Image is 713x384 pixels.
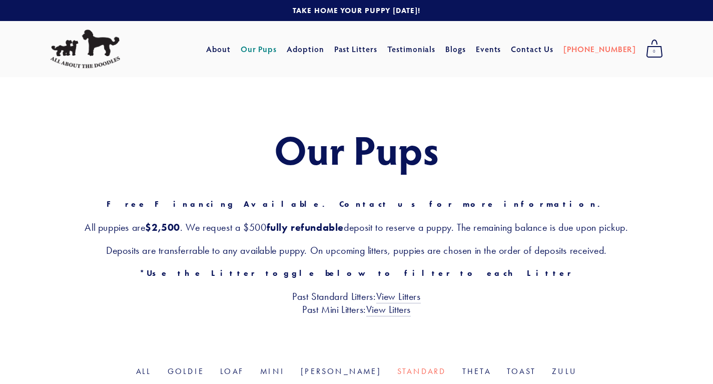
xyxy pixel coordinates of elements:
[145,221,180,233] strong: $2,500
[50,244,663,257] h3: Deposits are transferrable to any available puppy. On upcoming litters, puppies are chosen in the...
[107,199,606,209] strong: Free Financing Available. Contact us for more information.
[552,366,577,376] a: Zulu
[50,30,120,69] img: All About The Doodles
[168,366,204,376] a: Goldie
[267,221,344,233] strong: fully refundable
[301,366,381,376] a: [PERSON_NAME]
[140,268,573,278] strong: *Use the Litter toggle below to filter to each Litter
[366,303,411,316] a: View Litters
[445,40,466,58] a: Blogs
[206,40,231,58] a: About
[646,45,663,58] span: 0
[462,366,491,376] a: Theta
[507,366,536,376] a: Toast
[136,366,152,376] a: All
[511,40,553,58] a: Contact Us
[334,44,378,54] a: Past Litters
[563,40,636,58] a: [PHONE_NUMBER]
[50,127,663,171] h1: Our Pups
[287,40,324,58] a: Adoption
[641,37,668,62] a: 0 items in cart
[397,366,446,376] a: Standard
[387,40,436,58] a: Testimonials
[376,290,421,303] a: View Litters
[476,40,501,58] a: Events
[50,290,663,316] h3: Past Standard Litters: Past Mini Litters:
[260,366,285,376] a: Mini
[241,40,277,58] a: Our Pups
[50,221,663,234] h3: All puppies are . We request a $500 deposit to reserve a puppy. The remaining balance is due upon...
[220,366,244,376] a: Loaf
